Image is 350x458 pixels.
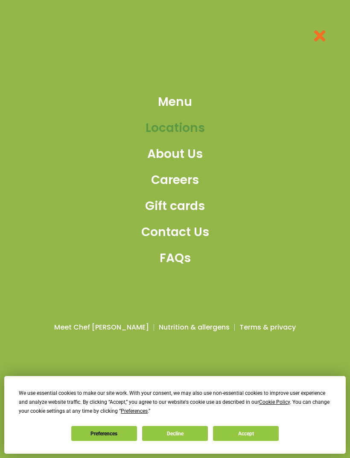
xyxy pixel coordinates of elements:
[146,119,205,137] span: Locations
[239,322,296,333] a: Terms & privacy
[4,376,346,454] div: Cookie Consent Prompt
[259,399,290,405] span: Cookie Policy
[151,171,199,189] span: Careers
[141,249,209,267] a: FAQs
[121,408,148,414] span: Preferences
[159,322,230,333] a: Nutrition & allergens
[142,426,208,441] button: Decline
[158,93,192,111] span: Menu
[213,426,279,441] button: Accept
[141,145,209,163] a: About Us
[141,119,209,137] a: Locations
[141,197,209,215] a: Gift cards
[141,223,209,241] a: Contact Us
[141,93,209,111] a: Menu
[19,389,331,416] div: We use essential cookies to make our site work. With your consent, we may also use non-essential ...
[147,145,203,163] span: About Us
[71,426,137,441] button: Preferences
[145,197,205,215] span: Gift cards
[54,322,149,333] a: Meet Chef [PERSON_NAME]
[160,249,191,267] span: FAQs
[141,171,209,189] a: Careers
